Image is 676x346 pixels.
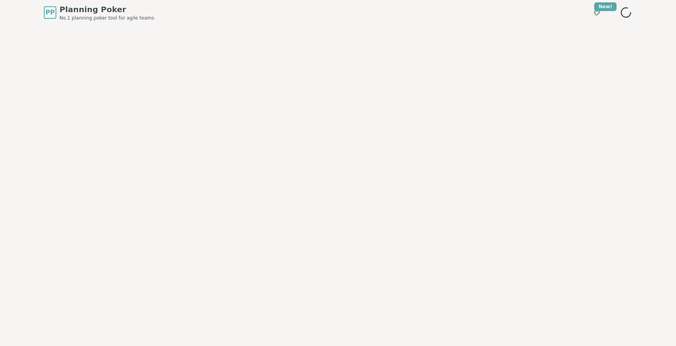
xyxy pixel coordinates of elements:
span: PP [45,8,54,17]
div: New! [594,2,617,11]
span: No.1 planning poker tool for agile teams [59,15,154,21]
span: Planning Poker [59,4,154,15]
a: PPPlanning PokerNo.1 planning poker tool for agile teams [44,4,154,21]
button: New! [590,5,604,20]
